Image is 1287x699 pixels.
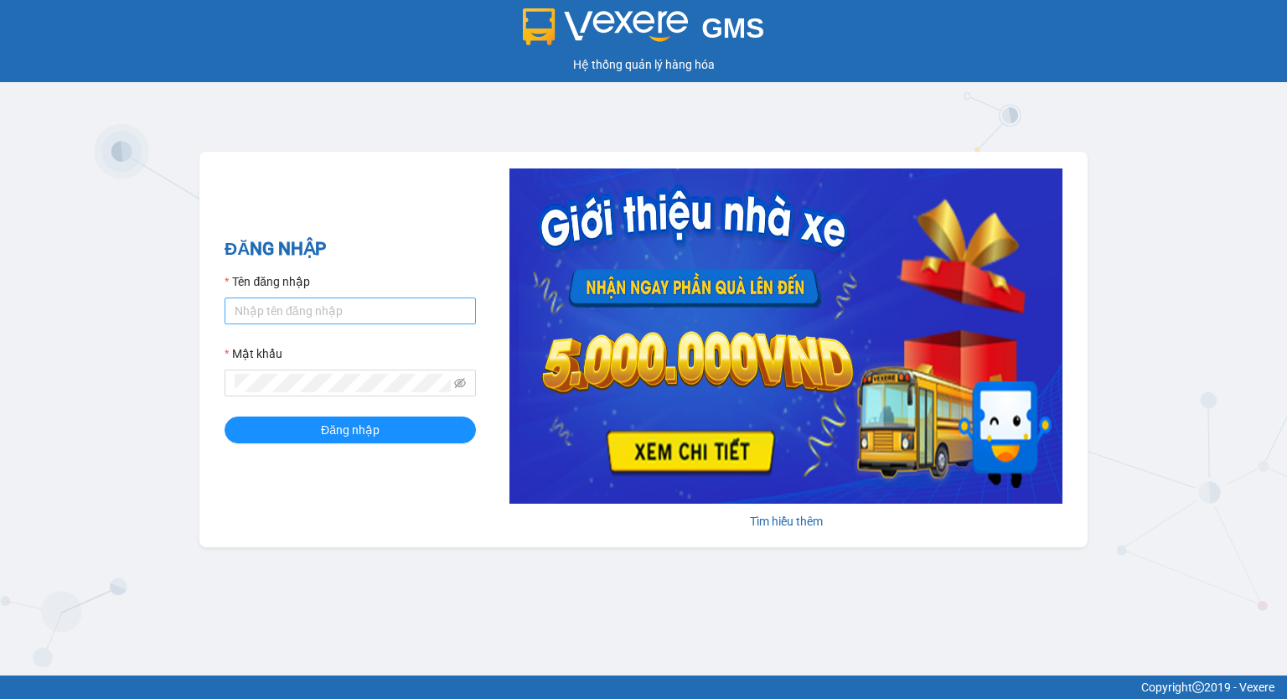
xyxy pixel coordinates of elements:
div: Hệ thống quản lý hàng hóa [4,55,1283,74]
span: GMS [701,13,764,44]
h2: ĐĂNG NHẬP [225,236,476,263]
img: banner-0 [509,168,1062,504]
input: Tên đăng nhập [225,298,476,324]
input: Mật khẩu [235,374,451,392]
a: GMS [523,25,765,39]
div: Tìm hiểu thêm [509,512,1062,531]
img: logo 2 [523,8,689,45]
label: Mật khẩu [225,344,282,363]
span: copyright [1192,681,1204,693]
div: Copyright 2019 - Vexere [13,678,1274,696]
span: Đăng nhập [321,421,380,439]
span: eye-invisible [454,377,466,389]
label: Tên đăng nhập [225,272,310,291]
button: Đăng nhập [225,417,476,443]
